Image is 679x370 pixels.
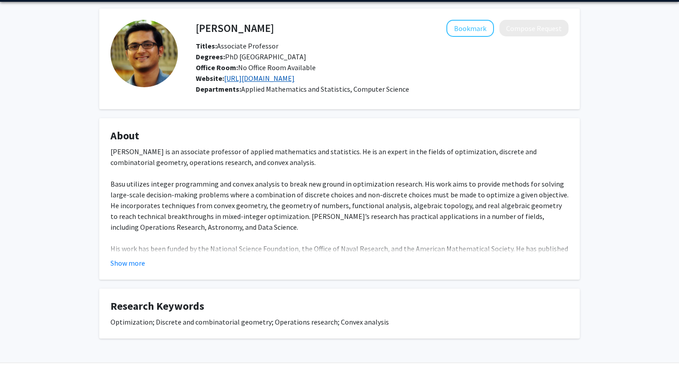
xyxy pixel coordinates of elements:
[110,258,145,268] button: Show more
[196,20,274,36] h4: [PERSON_NAME]
[7,330,38,363] iframe: Chat
[110,20,178,87] img: Profile Picture
[110,317,569,327] div: Optimization; Discrete and combinatorial geometry; Operations research; Convex analysis
[196,41,217,50] b: Titles:
[196,74,224,83] b: Website:
[499,20,569,36] button: Compose Request to Amitabh Basu
[196,52,306,61] span: PhD [GEOGRAPHIC_DATA]
[224,74,295,83] a: Opens in a new tab
[446,20,494,37] button: Add Amitabh Basu to Bookmarks
[196,85,241,94] b: Departments:
[241,85,409,94] span: Applied Mathematics and Statistics, Computer Science
[196,63,316,72] span: No Office Room Available
[110,300,569,313] h4: Research Keywords
[110,129,569,143] h4: About
[196,52,225,61] b: Degrees:
[196,41,278,50] span: Associate Professor
[196,63,238,72] b: Office Room:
